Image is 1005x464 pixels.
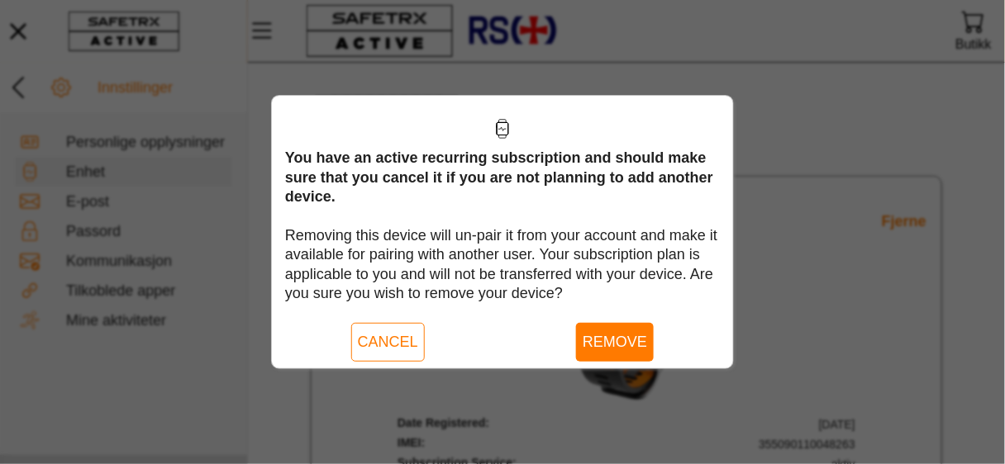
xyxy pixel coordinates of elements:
span: Remove [583,329,647,355]
div: You have an active recurring subscription and should make sure that you cancel it if you are not ... [285,149,720,206]
button: Cancel [351,323,425,361]
img: Devices.svg [493,119,512,139]
div: Removing this device will un-pair it from your account and make it available for pairing with ano... [285,226,720,304]
span: Cancel [358,329,418,355]
button: Remove [576,323,654,361]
